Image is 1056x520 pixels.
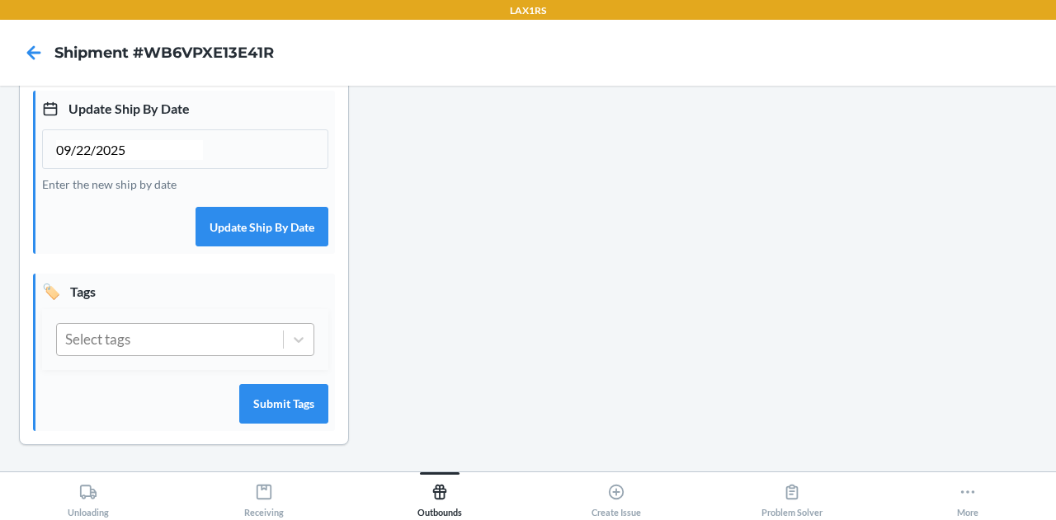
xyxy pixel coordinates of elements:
div: Create Issue [592,476,641,518]
p: LAX1RS [510,3,546,18]
p: Update Ship By Date [42,97,328,119]
button: Problem Solver [704,472,879,518]
div: Select tags [65,329,130,350]
div: Outbounds [417,476,462,518]
p: Enter the new ship by date [42,176,328,193]
p: Tags [42,280,328,302]
div: Unloading [68,476,109,518]
div: More [957,476,978,518]
input: MM/DD/YYYY [56,140,203,160]
div: Problem Solver [761,476,823,518]
button: Receiving [176,472,351,518]
button: Submit Tags [239,384,328,424]
button: Create Issue [528,472,704,518]
h4: Shipment #WB6VPXE13E41R [54,42,274,63]
button: More [880,472,1056,518]
button: Outbounds [352,472,528,518]
div: Receiving [244,476,284,518]
span: 🏷️ [42,280,60,302]
button: Update Ship By Date [196,207,328,246]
